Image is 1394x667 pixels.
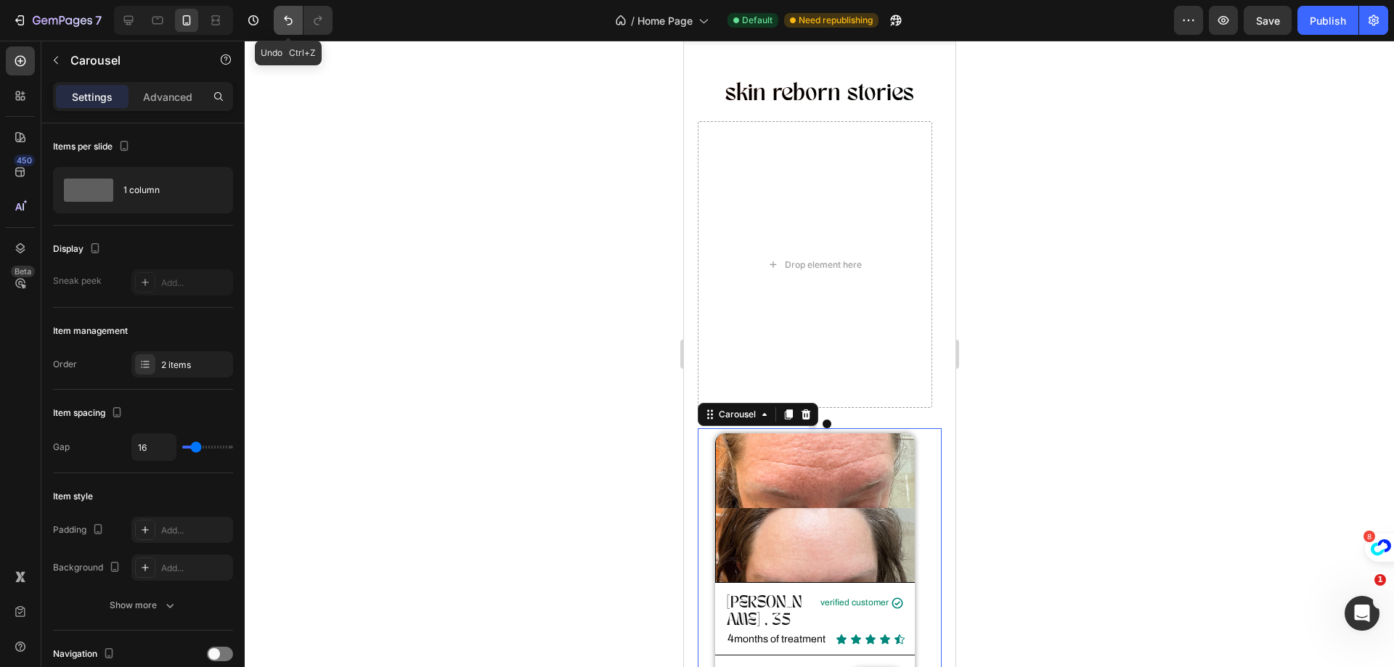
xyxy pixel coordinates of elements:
[6,6,108,35] button: 7
[53,592,233,618] button: Show more
[53,441,70,454] div: Gap
[637,13,693,28] span: Home Page
[161,524,229,537] div: Add...
[1244,6,1292,35] button: Save
[53,274,102,287] div: Sneak peek
[70,52,194,69] p: Carousel
[143,89,192,105] p: Advanced
[1297,6,1358,35] button: Publish
[72,89,113,105] p: Settings
[11,266,35,277] div: Beta
[110,598,177,613] div: Show more
[631,13,635,28] span: /
[123,173,212,207] div: 1 column
[53,558,123,578] div: Background
[1374,574,1386,586] span: 1
[1256,15,1280,27] span: Save
[1310,13,1346,28] div: Publish
[684,41,955,667] iframe: Design area
[161,359,229,372] div: 2 items
[1345,596,1379,631] iframe: Intercom live chat
[53,520,107,540] div: Padding
[132,434,176,460] input: Auto
[14,155,35,166] div: 450
[53,490,93,503] div: Item style
[53,358,77,371] div: Order
[95,12,102,29] p: 7
[53,324,128,337] div: Item management
[53,404,126,423] div: Item spacing
[799,14,873,27] span: Need republishing
[53,645,118,664] div: Navigation
[742,14,773,27] span: Default
[53,240,104,259] div: Display
[161,562,229,575] div: Add...
[53,137,133,157] div: Items per slide
[32,367,75,380] div: Carousel
[274,6,333,35] div: Undo/Redo
[83,623,157,660] p: Healing Patches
